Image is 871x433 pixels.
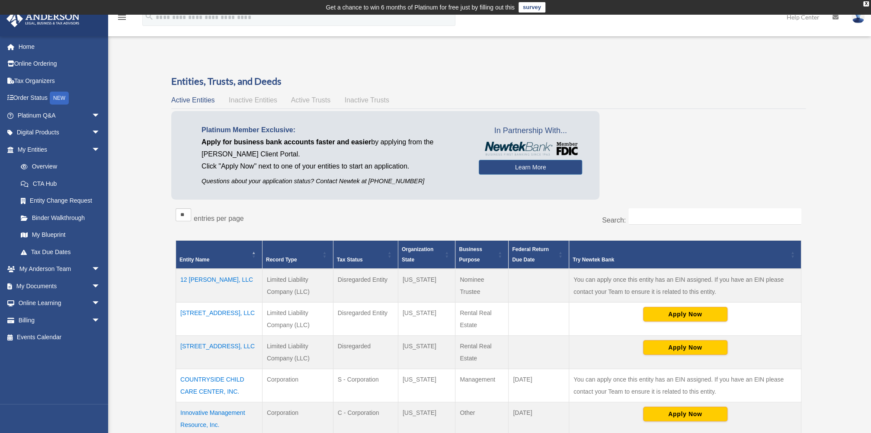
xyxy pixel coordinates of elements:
[398,269,455,302] td: [US_STATE]
[479,160,582,175] a: Learn More
[202,136,466,160] p: by applying from the [PERSON_NAME] Client Portal.
[519,2,545,13] a: survey
[229,96,277,104] span: Inactive Entities
[92,141,109,159] span: arrow_drop_down
[863,1,869,6] div: close
[6,38,113,55] a: Home
[6,277,113,295] a: My Documentsarrow_drop_down
[202,160,466,172] p: Click "Apply Now" next to one of your entities to start an application.
[179,257,209,263] span: Entity Name
[202,176,466,187] p: Questions about your application status? Contact Newtek at [PHONE_NUMBER]
[333,269,398,302] td: Disregarded Entity
[12,226,109,244] a: My Blueprint
[509,240,569,269] th: Federal Return Due Date: Activate to sort
[509,369,569,402] td: [DATE]
[455,240,509,269] th: Business Purpose: Activate to sort
[6,89,113,107] a: Order StatusNEW
[326,2,515,13] div: Get a chance to win 6 months of Platinum for free just by filling out this
[12,175,109,192] a: CTA Hub
[602,216,626,224] label: Search:
[398,335,455,369] td: [US_STATE]
[333,240,398,269] th: Tax Status: Activate to sort
[569,240,801,269] th: Try Newtek Bank : Activate to sort
[171,96,215,104] span: Active Entities
[50,92,69,105] div: NEW
[12,192,109,210] a: Entity Change Request
[402,246,433,263] span: Organization State
[455,269,509,302] td: Nominee Trustee
[6,72,113,89] a: Tax Organizers
[262,369,333,402] td: Corporation
[479,124,582,138] span: In Partnership With...
[262,269,333,302] td: Limited Liability Company (LLC)
[569,369,801,402] td: You can apply once this entity has an EIN assigned. If you have an EIN please contact your Team t...
[345,96,389,104] span: Inactive Trusts
[6,312,113,329] a: Billingarrow_drop_down
[12,243,109,261] a: Tax Due Dates
[455,335,509,369] td: Rental Real Estate
[92,277,109,295] span: arrow_drop_down
[202,138,371,146] span: Apply for business bank accounts faster and easier
[92,261,109,278] span: arrow_drop_down
[6,107,113,124] a: Platinum Q&Aarrow_drop_down
[291,96,331,104] span: Active Trusts
[176,302,263,335] td: [STREET_ADDRESS], LLC
[398,240,455,269] th: Organization State: Activate to sort
[333,369,398,402] td: S - Corporation
[337,257,363,263] span: Tax Status
[4,10,82,27] img: Anderson Advisors Platinum Portal
[92,312,109,329] span: arrow_drop_down
[176,240,263,269] th: Entity Name: Activate to invert sorting
[144,12,154,21] i: search
[455,302,509,335] td: Rental Real Estate
[176,335,263,369] td: [STREET_ADDRESS], LLC
[6,329,113,346] a: Events Calendar
[459,246,482,263] span: Business Purpose
[266,257,297,263] span: Record Type
[262,240,333,269] th: Record Type: Activate to sort
[852,11,865,23] img: User Pic
[92,295,109,312] span: arrow_drop_down
[512,246,549,263] span: Federal Return Due Date
[262,335,333,369] td: Limited Liability Company (LLC)
[333,302,398,335] td: Disregarded Entity
[333,335,398,369] td: Disregarded
[262,302,333,335] td: Limited Liability Company (LLC)
[6,141,109,158] a: My Entitiesarrow_drop_down
[92,124,109,142] span: arrow_drop_down
[12,209,109,226] a: Binder Walkthrough
[569,269,801,302] td: You can apply once this entity has an EIN assigned. If you have an EIN please contact your Team t...
[398,302,455,335] td: [US_STATE]
[92,107,109,124] span: arrow_drop_down
[202,124,466,136] p: Platinum Member Exclusive:
[171,75,806,88] h3: Entities, Trusts, and Deeds
[176,269,263,302] td: 12 [PERSON_NAME], LLC
[176,369,263,402] td: COUNTRYSIDE CHILD CARE CENTER, INC.
[6,261,113,278] a: My Anderson Teamarrow_drop_down
[117,12,127,22] i: menu
[6,124,113,141] a: Digital Productsarrow_drop_down
[643,407,727,421] button: Apply Now
[455,369,509,402] td: Management
[194,215,244,222] label: entries per page
[398,369,455,402] td: [US_STATE]
[6,55,113,73] a: Online Ordering
[483,142,578,156] img: NewtekBankLogoSM.png
[6,295,113,312] a: Online Learningarrow_drop_down
[573,255,788,265] div: Try Newtek Bank
[643,340,727,355] button: Apply Now
[643,307,727,322] button: Apply Now
[12,158,105,175] a: Overview
[117,15,127,22] a: menu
